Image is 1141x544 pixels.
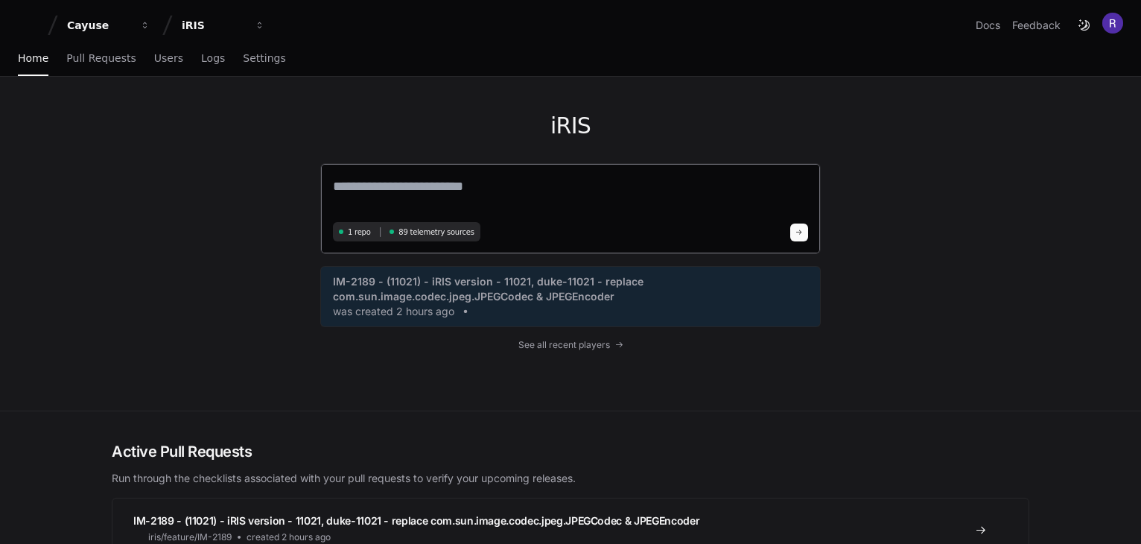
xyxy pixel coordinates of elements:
[176,12,271,39] button: iRIS
[66,54,136,63] span: Pull Requests
[320,113,821,139] h1: iRIS
[243,54,285,63] span: Settings
[243,42,285,76] a: Settings
[133,514,699,527] span: IM-2189 - (11021) - iRIS version - 11021, duke-11021 - replace com.sun.image.codec.jpeg.JPEGCodec...
[18,42,48,76] a: Home
[61,12,156,39] button: Cayuse
[67,18,131,33] div: Cayuse
[112,441,1029,462] h2: Active Pull Requests
[201,54,225,63] span: Logs
[66,42,136,76] a: Pull Requests
[201,42,225,76] a: Logs
[320,339,821,351] a: See all recent players
[247,531,331,543] span: created 2 hours ago
[333,274,808,304] span: IM-2189 - (11021) - iRIS version - 11021, duke-11021 - replace com.sun.image.codec.jpeg.JPEGCodec...
[182,18,246,33] div: iRIS
[1012,18,1061,33] button: Feedback
[1102,13,1123,34] img: ACg8ocKxoTNpu8cko3VVIlE-uvSAFwx5xy-EUfJtJtwub5Z8TiBWDg=s96-c
[976,18,1000,33] a: Docs
[333,274,808,319] a: IM-2189 - (11021) - iRIS version - 11021, duke-11021 - replace com.sun.image.codec.jpeg.JPEGCodec...
[348,227,371,238] span: 1 repo
[18,54,48,63] span: Home
[154,54,183,63] span: Users
[148,531,232,543] span: iris/feature/IM-2189
[112,471,1029,486] p: Run through the checklists associated with your pull requests to verify your upcoming releases.
[398,227,474,238] span: 89 telemetry sources
[154,42,183,76] a: Users
[333,304,454,319] span: was created 2 hours ago
[518,339,610,351] span: See all recent players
